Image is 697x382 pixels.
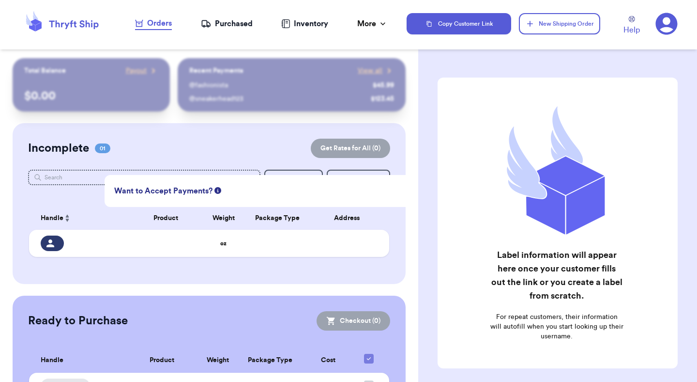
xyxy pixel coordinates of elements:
span: Want to Accept Payments? [114,185,212,197]
input: Search [28,170,260,185]
button: Get Rates for All (0) [311,139,390,158]
span: Handle [41,213,63,223]
p: Recent Payments [189,66,243,76]
span: Help [623,24,640,36]
a: Purchased [201,18,253,30]
a: Payout [126,66,158,76]
a: View all [358,66,394,76]
th: Address [310,207,389,230]
button: Date Created [264,170,323,185]
p: $ 0.00 [24,88,158,104]
div: $ 123.45 [371,94,394,104]
th: Cost [302,348,354,373]
button: Payment Status [327,170,390,185]
div: @ sneakerhead123 [189,94,367,104]
div: Orders [135,17,172,29]
a: Orders [135,17,172,30]
div: More [357,18,388,30]
p: For repeat customers, their information will autofill when you start looking up their username. [490,312,623,341]
span: Payment Status [333,175,374,180]
span: Date Created [271,175,306,180]
th: Package Type [239,348,302,373]
span: View all [358,66,382,76]
h2: Incomplete [28,141,89,156]
span: 01 [95,143,110,153]
a: Inventory [281,18,328,30]
h2: Ready to Purchase [28,313,128,329]
button: Sort ascending [63,212,71,224]
th: Package Type [245,207,310,230]
th: Product [127,348,197,373]
div: $ 45.99 [373,80,394,90]
span: Payout [126,66,147,76]
strong: oz [220,240,227,246]
a: Help [623,16,640,36]
button: Checkout (0) [317,311,390,331]
th: Weight [202,207,245,230]
th: Weight [197,348,239,373]
button: New Shipping Order [519,13,600,34]
button: Copy Customer Link [407,13,511,34]
span: Handle [41,355,63,366]
h2: Label information will appear here once your customer fills out the link or you create a label fr... [490,248,623,302]
div: @ fashionista [189,80,369,90]
th: Product [130,207,202,230]
p: Total Balance [24,66,66,76]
